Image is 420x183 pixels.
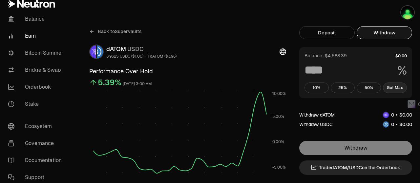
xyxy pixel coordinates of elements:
[90,45,96,58] img: dATOM Logo
[3,118,71,135] a: Ecosystem
[97,45,103,58] img: USDC Logo
[401,6,414,19] img: Kycka wallet
[3,62,71,79] a: Bridge & Swap
[299,112,335,118] div: Withdraw dATOM
[3,135,71,152] a: Governance
[272,139,284,144] tspan: 0.00%
[98,28,142,35] span: Back to Supervaults
[299,121,333,128] div: Withdraw USDC
[383,112,389,118] img: dATOM Logo
[383,82,407,93] button: Get Max
[3,45,71,62] a: Bitcoin Summer
[3,96,71,113] a: Stake
[3,152,71,169] a: Documentation
[304,82,329,93] button: 10%
[383,121,389,127] img: USDC Logo
[331,82,355,93] button: 25%
[3,10,71,27] a: Balance
[272,114,284,119] tspan: 5.00%
[3,27,71,45] a: Earn
[106,54,177,59] div: 3.9625 USDC ($1.00) = 1 dATOM ($3.96)
[3,79,71,96] a: Orderbook
[299,160,412,175] a: TradedATOM/USDCon the Orderbook
[357,82,381,93] button: 50%
[89,67,286,76] h3: Performance Over Hold
[98,77,121,88] div: 5.39%
[397,64,407,77] span: %
[299,26,355,39] button: Deposit
[123,80,152,88] div: [DATE] 3:00 AM
[357,26,412,39] button: Withdraw
[272,91,286,96] tspan: 10.00%
[89,26,142,37] a: Back toSupervaults
[127,45,144,53] span: USDC
[272,165,286,170] tspan: -5.00%
[304,52,347,59] div: Balance: $4,588.39
[106,45,177,54] div: dATOM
